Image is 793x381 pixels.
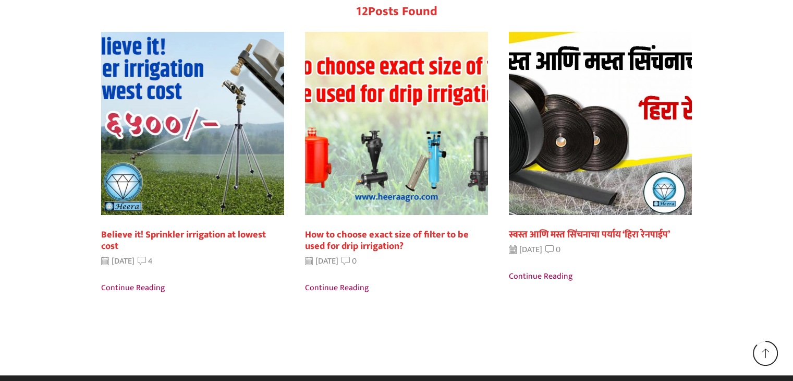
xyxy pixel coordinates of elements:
img: rainpipe [509,32,692,215]
div: 3 / 12 [501,32,700,284]
a: 4 [138,255,153,267]
a: Believe it! Sprinkler irrigation at lowest cost [101,227,266,254]
a: 0 [341,255,357,267]
span: 12 [356,1,368,22]
div: 1 / 12 [93,32,292,295]
span: Continue reading [101,281,165,295]
img: drip-filter-size-english [305,32,488,215]
a: Continue reading [509,265,692,284]
time: [DATE] [305,255,338,267]
span: Continue reading [305,281,369,295]
div: 2 / 12 [297,32,496,295]
span: Continue reading [509,270,573,283]
time: [DATE] [509,244,542,256]
span: 4 [148,254,153,268]
span: 0 [556,243,560,256]
a: Continue reading [101,276,284,295]
a: Continue reading [305,276,488,295]
span: Posts found [368,1,437,22]
a: How to choose exact size of filter to be used for drip irrigation? [305,227,469,254]
a: 0 [545,244,560,256]
a: स्वस्त आणि मस्त सिंचनाचा पर्याय ‘हिरा रेनपाईप’ [509,227,670,243]
span: 0 [352,254,357,268]
time: [DATE] [101,255,135,267]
